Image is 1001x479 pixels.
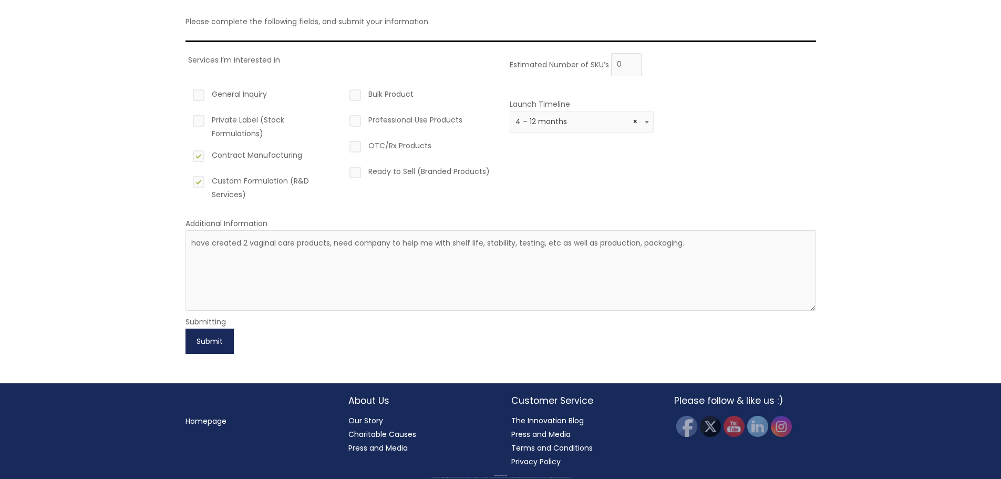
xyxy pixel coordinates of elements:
div: All material on this Website, including design, text, images, logos and sounds, are owned by Cosm... [18,477,983,478]
nav: About Us [348,414,490,455]
label: Custom Formulation (R&D Services) [191,174,335,201]
nav: Customer Service [511,414,653,468]
img: Facebook [676,416,697,437]
img: Twitter [700,416,721,437]
label: Contract Manufacturing [191,148,335,166]
input: Please enter the estimated number of skus [611,53,642,76]
a: Homepage [185,416,226,426]
label: OTC/Rx Products [347,139,492,157]
div: Copyright © 2025 [18,475,983,476]
span: 4 – 12 months [515,117,648,127]
label: Professional Use Products [347,113,492,131]
span: 4 – 12 months [510,111,654,133]
a: Press and Media [511,429,571,440]
span: Cosmetic Solutions [500,475,507,476]
h2: About Us [348,394,490,407]
a: Privacy Policy [511,456,561,467]
span: Remove all items [633,117,637,127]
label: Additional Information [185,218,267,229]
h2: Please follow & like us :) [674,394,816,407]
h2: Customer Service [511,394,653,407]
button: Submit [185,329,234,354]
nav: Menu [185,414,327,428]
label: General Inquiry [191,87,335,105]
label: Bulk Product [347,87,492,105]
label: Services I’m interested in [188,55,280,65]
div: Submitting [185,315,816,329]
label: Estimated Number of SKU’s [510,59,609,69]
a: Charitable Causes [348,429,416,440]
a: Our Story [348,415,383,426]
p: Please complete the following fields, and submit your information. [185,15,816,28]
a: Press and Media [348,443,408,453]
label: Private Label (Stock Formulations) [191,113,335,140]
label: Launch Timeline [510,99,570,109]
label: Ready to Sell (Branded Products) [347,165,492,182]
a: The Innovation Blog [511,415,584,426]
a: Terms and Conditions [511,443,593,453]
